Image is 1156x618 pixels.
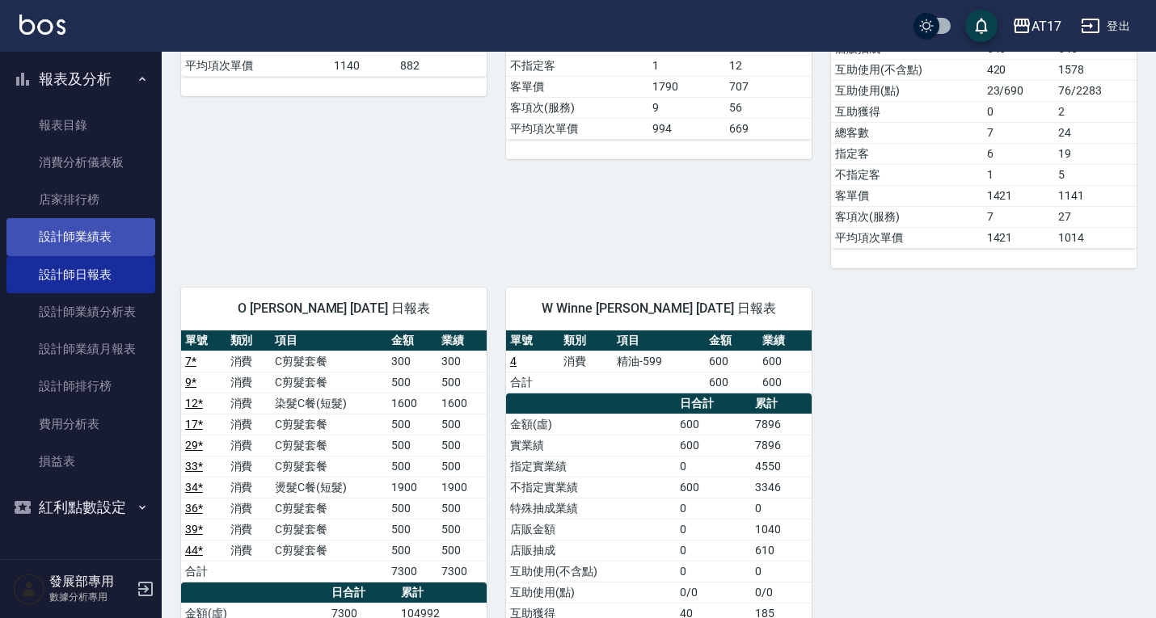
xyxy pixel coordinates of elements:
img: Logo [19,15,65,35]
td: 1040 [751,519,812,540]
td: 染髮C餐(短髮) [271,393,387,414]
td: 500 [387,540,437,561]
td: 指定實業績 [506,456,676,477]
th: 日合計 [676,393,751,414]
td: C剪髮套餐 [271,414,387,435]
td: 燙髮C餐(短髮) [271,477,387,498]
th: 項目 [271,330,387,351]
td: 平均項次單價 [506,118,648,139]
td: 3346 [751,477,812,498]
button: 紅利點數設定 [6,486,155,528]
td: 金額(虛) [506,414,676,435]
span: W Winne [PERSON_NAME] [DATE] 日報表 [525,301,792,317]
th: 金額 [705,330,758,351]
button: AT17 [1006,10,1068,43]
div: AT17 [1032,16,1061,36]
td: 5 [1054,164,1137,185]
td: C剪髮套餐 [271,498,387,519]
td: 互助使用(點) [831,80,983,101]
th: 累計 [751,393,812,414]
td: 消費 [559,351,613,372]
td: 消費 [226,351,272,372]
th: 業績 [437,330,487,351]
td: C剪髮套餐 [271,456,387,477]
td: 2 [1054,101,1137,122]
td: 總客數 [831,122,983,143]
a: 消費分析儀表板 [6,144,155,181]
a: 設計師排行榜 [6,368,155,405]
button: 登出 [1074,11,1137,41]
td: 0 [676,456,751,477]
td: 76/2283 [1054,80,1137,101]
th: 類別 [559,330,613,351]
a: 4 [510,355,517,368]
td: 7 [983,122,1055,143]
button: save [965,10,998,42]
span: O [PERSON_NAME] [DATE] 日報表 [200,301,467,317]
td: 平均項次單價 [181,55,330,76]
a: 設計師業績表 [6,218,155,255]
td: 店販金額 [506,519,676,540]
a: 店家排行榜 [6,181,155,218]
td: 500 [437,435,487,456]
td: 1900 [437,477,487,498]
td: 不指定客 [506,55,648,76]
th: 累計 [397,582,487,603]
td: 消費 [226,393,272,414]
td: 600 [758,372,812,393]
a: 損益表 [6,443,155,480]
td: 7896 [751,435,812,456]
td: 7300 [387,561,437,582]
img: Person [13,573,45,605]
th: 日合計 [327,582,397,603]
td: 500 [387,414,437,435]
td: 56 [725,97,812,118]
td: 500 [437,372,487,393]
td: 不指定客 [831,164,983,185]
td: 600 [758,351,812,372]
td: 600 [676,414,751,435]
td: 500 [437,498,487,519]
td: 1421 [983,185,1055,206]
td: 500 [387,372,437,393]
td: 1141 [1054,185,1137,206]
td: 客項次(服務) [506,97,648,118]
td: 0/0 [751,582,812,603]
td: 消費 [226,372,272,393]
td: 12 [725,55,812,76]
td: 1790 [648,76,725,97]
td: 500 [437,519,487,540]
td: 1 [983,164,1055,185]
td: 消費 [226,498,272,519]
td: 707 [725,76,812,97]
td: 1578 [1054,59,1137,80]
td: 19 [1054,143,1137,164]
a: 費用分析表 [6,406,155,443]
td: 27 [1054,206,1137,227]
td: 互助獲得 [831,101,983,122]
table: a dense table [181,330,487,582]
table: a dense table [506,330,812,393]
td: C剪髮套餐 [271,540,387,561]
td: 0/0 [676,582,751,603]
td: 600 [705,372,758,393]
td: 客單價 [831,185,983,206]
td: 1421 [983,227,1055,248]
td: 消費 [226,519,272,540]
td: 不指定實業績 [506,477,676,498]
td: 特殊抽成業績 [506,498,676,519]
td: 0 [676,519,751,540]
td: 0 [676,540,751,561]
h5: 發展部專用 [49,574,132,590]
td: 合計 [506,372,559,393]
td: 24 [1054,122,1137,143]
a: 設計師日報表 [6,256,155,293]
td: 0 [751,561,812,582]
td: 合計 [181,561,226,582]
td: 互助使用(點) [506,582,676,603]
td: 600 [676,477,751,498]
td: 23/690 [983,80,1055,101]
td: 1 [648,55,725,76]
th: 單號 [506,330,559,351]
td: C剪髮套餐 [271,351,387,372]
